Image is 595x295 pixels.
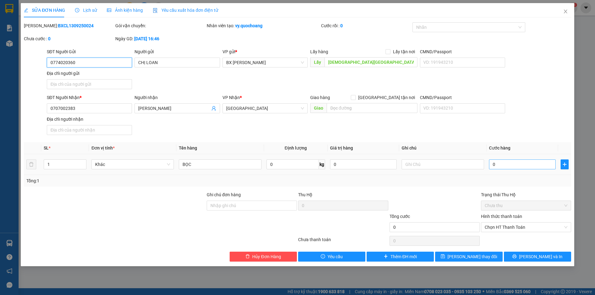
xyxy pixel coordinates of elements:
[48,36,51,41] b: 0
[58,23,94,28] b: BXCL1309250024
[481,191,571,198] div: Trạng thái Thu Hộ
[390,48,417,55] span: Lấy tận nơi
[297,236,389,247] div: Chưa thanh toán
[230,252,297,262] button: deleteHủy Đơn Hàng
[235,23,262,28] b: vy.quochoang
[5,20,103,29] div: 0774020360
[47,94,132,101] div: SĐT Người Nhận
[399,142,487,154] th: Ghi chú
[285,145,307,150] span: Định lượng
[310,57,324,67] span: Lấy
[95,160,170,169] span: Khác
[153,8,218,13] span: Yêu cầu xuất hóa đơn điện tử
[24,8,65,13] span: SỬA ĐƠN HÀNG
[134,94,220,101] div: Người nhận
[47,125,132,135] input: Địa chỉ của người nhận
[310,103,327,113] span: Giao
[435,252,502,262] button: save[PERSON_NAME] thay đổi
[134,48,220,55] div: Người gửi
[310,95,330,100] span: Giao hàng
[5,13,103,20] div: CHỊ LOAN
[557,3,574,20] button: Close
[384,254,388,259] span: plus
[402,159,484,169] input: Ghi Chú
[328,253,343,260] span: Yêu cầu
[5,6,15,12] span: Gửi:
[115,35,205,42] div: Ngày GD:
[252,253,281,260] span: Hủy Đơn Hàng
[319,159,325,169] span: kg
[327,103,417,113] input: Dọc đường
[47,116,132,123] div: Địa chỉ người nhận
[223,95,240,100] span: VP Nhận
[321,254,325,259] span: exclamation-circle
[75,8,97,13] span: Lịch sử
[75,8,79,12] span: clock-circle
[107,8,143,13] span: Ảnh kiện hàng
[153,8,158,13] img: icon
[489,145,510,150] span: Cước hàng
[321,22,411,29] div: Cước rồi :
[512,254,517,259] span: printer
[324,57,417,67] input: Dọc đường
[226,58,304,67] span: BX Cao Lãnh
[441,254,445,259] span: save
[340,23,343,28] b: 0
[26,177,230,184] div: Tổng: 1
[207,201,297,210] input: Ghi chú đơn hàng
[330,145,353,150] span: Giá trị hàng
[207,192,241,197] label: Ghi chú đơn hàng
[47,70,132,77] div: Địa chỉ người gửi
[5,29,14,35] span: DĐ:
[310,49,328,54] span: Lấy hàng
[207,22,320,29] div: Nhân viên tạo:
[24,35,114,42] div: Chưa cước :
[485,223,567,232] span: Chọn HT Thanh Toán
[5,36,103,57] span: [DEMOGRAPHIC_DATA][GEOGRAPHIC_DATA]
[47,79,132,89] input: Địa chỉ của người gửi
[447,253,497,260] span: [PERSON_NAME] thay đổi
[420,94,505,101] div: CMND/Passport
[420,48,505,55] div: CMND/Passport
[561,159,569,169] button: plus
[24,8,28,12] span: edit
[24,22,114,29] div: [PERSON_NAME]:
[47,48,132,55] div: SĐT Người Gửi
[91,145,115,150] span: Đơn vị tính
[134,36,159,41] b: [DATE] 16:46
[179,159,261,169] input: VD: Bàn, Ghế
[44,145,49,150] span: SL
[356,94,417,101] span: [GEOGRAPHIC_DATA] tận nơi
[519,253,562,260] span: [PERSON_NAME] và In
[481,214,522,219] label: Hình thức thanh toán
[211,106,216,111] span: user-add
[115,22,205,29] div: Gói vận chuyển:
[298,192,312,197] span: Thu Hộ
[390,253,417,260] span: Thêm ĐH mới
[226,104,304,113] span: Sài Gòn
[504,252,571,262] button: printer[PERSON_NAME] và In
[485,201,567,210] span: Chưa thu
[367,252,434,262] button: plusThêm ĐH mới
[563,9,568,14] span: close
[245,254,250,259] span: delete
[298,252,365,262] button: exclamation-circleYêu cầu
[26,159,36,169] button: delete
[561,162,568,167] span: plus
[5,5,103,13] div: BX [PERSON_NAME]
[107,8,111,12] span: picture
[390,214,410,219] span: Tổng cước
[179,145,197,150] span: Tên hàng
[223,48,308,55] div: VP gửi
